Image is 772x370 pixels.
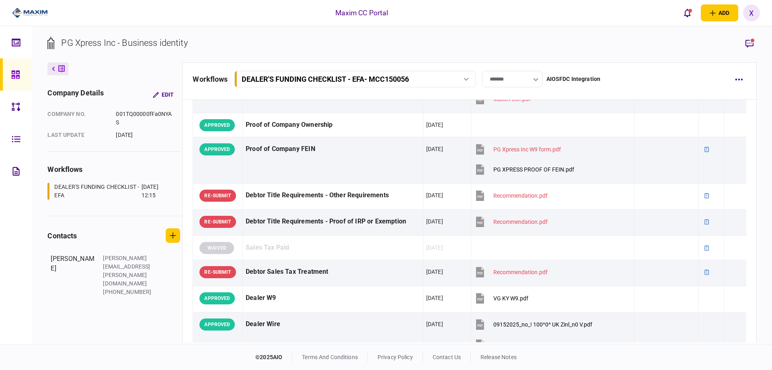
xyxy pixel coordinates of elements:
div: [DATE] [426,145,443,153]
div: [DATE] [426,244,443,252]
div: WAIVED [199,242,234,254]
div: [PHONE_NUMBER] [103,288,155,296]
div: PG XPRESS PROOF OF FEIN.pdf [493,166,574,173]
button: VG KY W9.pdf [474,289,528,307]
div: DEALER'S FUNDING CHECKLIST - EFA - MCC150056 [242,75,409,83]
div: DEALER'S FUNDING CHECKLIST - EFA [54,183,139,200]
div: [DATE] [426,217,443,225]
div: workflows [193,74,228,85]
div: contacts [47,230,77,241]
div: RE-SUBMIT [199,266,236,278]
div: [PERSON_NAME] [51,254,95,296]
div: Dealer W9 [246,289,420,307]
div: APPROVED [199,318,235,331]
a: contact us [433,354,461,360]
div: [DATE] [426,191,443,199]
button: PG Xpress Inc W9 form.pdf [474,140,561,158]
div: [DATE] [426,320,443,328]
button: DEALER'S FUNDING CHECKLIST - EFA- MCC150056 [234,71,476,87]
div: PG Xpress Inc W9 form.pdf [493,146,561,153]
div: company no. [47,110,108,127]
div: Recommendation.pdf [493,192,548,199]
button: PG XPRESS PROOF OF FEIN.pdf [474,160,574,178]
div: company details [47,87,104,102]
button: open notifications list [679,4,696,21]
div: [DATE] [426,268,443,276]
div: APPROVED [199,119,235,131]
div: 001TQ00000fFa0NYAS [116,110,174,127]
div: RE-SUBMIT [199,190,236,202]
div: Debtor Title Requirements - Other Requirements [246,186,420,205]
div: [PERSON_NAME][EMAIL_ADDRESS][PERSON_NAME][DOMAIN_NAME] [103,254,155,288]
img: client company logo [12,7,48,19]
div: Dealer Wire [246,315,420,333]
div: last update [47,131,108,139]
div: Debtor Title Requirements - Proof of IRP or Exemption [246,213,420,231]
button: Edit [146,87,180,102]
button: Recommendation.pdf [474,213,548,231]
div: Proof of Company Ownership [246,116,420,134]
div: RE-SUBMIT [199,216,236,228]
a: terms and conditions [302,354,358,360]
a: DEALER'S FUNDING CHECKLIST - EFA[DATE] 12:15 [47,183,170,200]
div: ONE IN THE SAME VANGUARD-GP.pdf [493,341,588,348]
div: Recommendation.pdf [493,219,548,225]
button: 09152025_no_! 100^0^ UK Zinl_n0 V.pdf [474,315,592,333]
a: release notes [480,354,517,360]
div: Debtor Sales Tax Treatment [246,263,420,281]
div: © 2025 AIO [255,353,292,362]
div: Sales Tax Paid [246,239,420,257]
div: APPROVED [199,143,235,155]
div: workflows [47,164,180,175]
div: Recommendation.pdf [493,269,548,275]
div: Maxim CC Portal [335,8,388,18]
div: 09152025_no_! 100^0^ UK Zinl_n0 V.pdf [493,321,592,328]
button: ONE IN THE SAME VANGUARD-GP.pdf [474,335,588,353]
button: X [743,4,760,21]
div: APPROVED [199,292,235,304]
a: privacy policy [378,354,413,360]
div: [DATE] [426,121,443,129]
button: Recommendation.pdf [474,263,548,281]
button: open adding identity options [701,4,738,21]
div: Proof of Company FEIN [246,140,420,158]
button: Recommendation.pdf [474,186,548,205]
div: AIOSFDC Integration [546,75,601,83]
div: VG KY W9.pdf [493,295,528,302]
div: PG Xpress Inc - Business identity [61,36,187,50]
div: [DATE] [116,131,174,139]
div: [DATE] 12:15 [142,183,170,200]
div: [DATE] [426,294,443,302]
